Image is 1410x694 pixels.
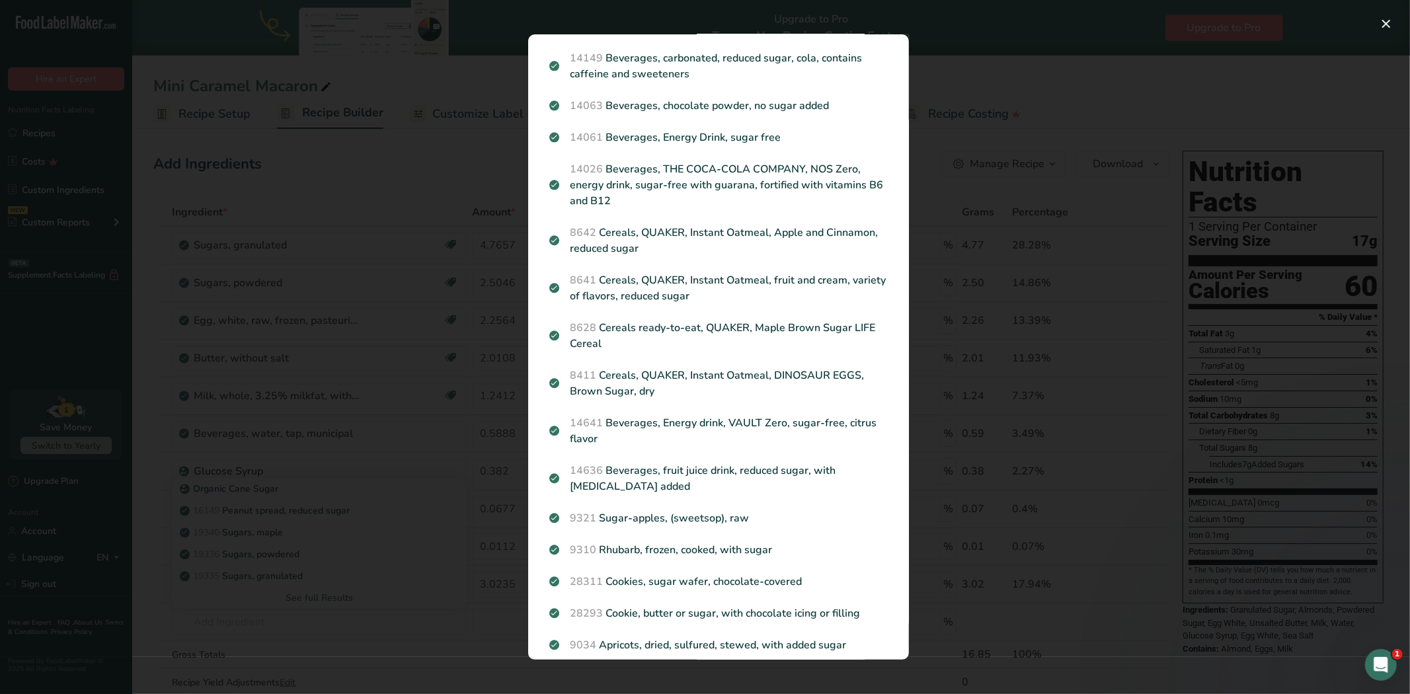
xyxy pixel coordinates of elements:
[132,412,198,465] button: Help
[167,21,193,48] img: Profile image for Rachelle
[549,463,888,494] p: Beverages, fruit juice drink, reduced sugar, with [MEDICAL_DATA] added
[549,320,888,352] p: Cereals ready-to-eat, QUAKER, Maple Brown Sugar LIFE Cereal
[570,511,597,525] span: 9321
[26,94,238,116] p: Hi [PERSON_NAME]
[549,637,888,653] p: Apricots, dried, sulfured, stewed, with added sugar
[19,351,245,389] div: How Subscription Upgrades Work on [DOMAIN_NAME]
[192,21,218,48] img: Profile image for Rana
[155,445,176,455] span: Help
[549,272,888,304] p: Cereals, QUAKER, Instant Oatmeal, fruit and cream, variety of flavors, reduced sugar
[570,638,597,652] span: 9034
[27,318,221,346] div: How to Print Your Labels & Choose the Right Printer
[570,574,604,589] span: 28311
[27,356,221,384] div: How Subscription Upgrades Work on [DOMAIN_NAME]
[549,415,888,447] p: Beverages, Energy drink, VAULT Zero, sugar-free, citrus flavor
[19,313,245,351] div: How to Print Your Labels & Choose the Right Printer
[141,21,168,48] img: Profile image for Reem
[549,510,888,526] p: Sugar-apples, (sweetsop), raw
[570,543,597,557] span: 9310
[549,50,888,82] p: Beverages, carbonated, reduced sugar, cola, contains caffeine and sweeteners
[13,155,251,192] div: Send us a message
[570,225,597,240] span: 8642
[66,412,132,465] button: Messages
[570,130,604,145] span: 14061
[570,321,597,335] span: 8628
[570,368,597,383] span: 8411
[26,30,115,42] img: logo
[19,288,245,313] div: Hire an Expert Services
[1365,649,1397,681] iframe: Intercom live chat
[27,167,221,180] div: Send us a message
[570,463,604,478] span: 14636
[219,445,244,455] span: News
[549,542,888,558] p: Rhubarb, frozen, cooked, with sugar
[570,98,604,113] span: 14063
[27,241,221,283] div: How to Create and Customize a Compliant Nutrition Label with Food Label Maker
[227,21,251,45] div: Close
[27,293,221,307] div: Hire an Expert Services
[570,51,604,65] span: 14149
[570,162,604,176] span: 14026
[570,273,597,288] span: 8641
[198,412,264,465] button: News
[549,605,888,621] p: Cookie, butter or sugar, with chocolate icing or filling
[549,225,888,256] p: Cereals, QUAKER, Instant Oatmeal, Apple and Cinnamon, reduced sugar
[549,574,888,590] p: Cookies, sugar wafer, chocolate-covered
[19,236,245,288] div: How to Create and Customize a Compliant Nutrition Label with Food Label Maker
[549,130,888,145] p: Beverages, Energy Drink, sugar free
[549,161,888,209] p: Beverages, THE COCA-COLA COMPANY, NOS Zero, energy drink, sugar-free with guarana, fortified with...
[549,367,888,399] p: Cereals, QUAKER, Instant Oatmeal, DINOSAUR EGGS, Brown Sugar, dry
[77,445,122,455] span: Messages
[13,402,251,569] div: [Free Webinar] What's wrong with this Label?
[1392,649,1403,660] span: 1
[570,416,604,430] span: 14641
[18,445,48,455] span: Home
[27,211,107,225] span: Search for help
[26,116,238,139] p: How can we help?
[14,403,251,495] img: [Free Webinar] What's wrong with this Label?
[19,204,245,231] button: Search for help
[570,606,604,621] span: 28293
[549,98,888,114] p: Beverages, chocolate powder, no sugar added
